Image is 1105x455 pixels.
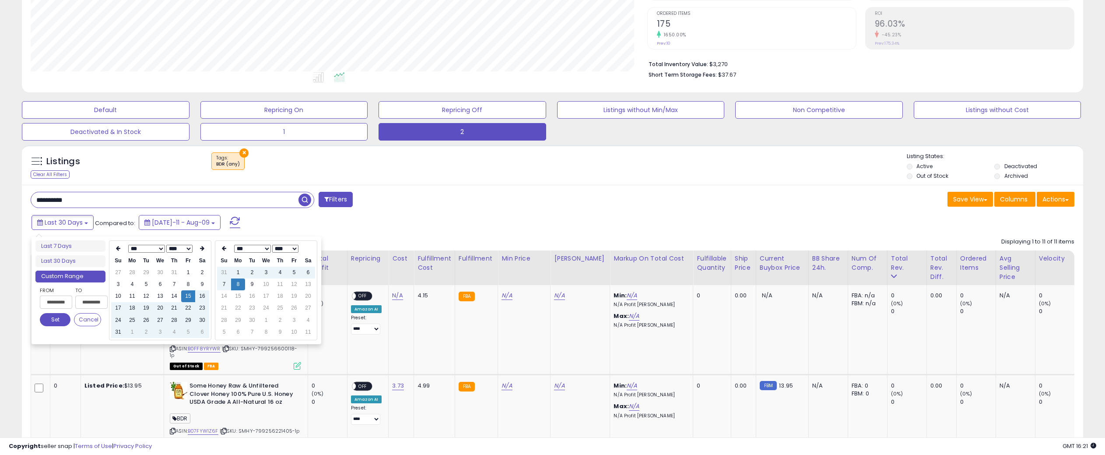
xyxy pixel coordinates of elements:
[75,442,112,450] a: Terms of Use
[875,11,1074,16] span: ROI
[891,398,926,406] div: 0
[779,381,793,390] span: 13.95
[245,255,259,267] th: Tu
[153,255,167,267] th: We
[245,302,259,314] td: 23
[200,123,368,141] button: 1
[139,267,153,279] td: 29
[125,279,139,290] td: 4
[392,254,410,263] div: Cost
[312,390,324,397] small: (0%)
[287,267,301,279] td: 5
[502,291,512,300] a: N/A
[879,32,902,38] small: -45.23%
[40,286,70,295] label: From
[259,314,273,326] td: 1
[916,172,948,180] label: Out of Stock
[661,32,686,38] small: 1650.00%
[301,314,315,326] td: 4
[167,314,181,326] td: 28
[195,302,209,314] td: 23
[204,363,219,370] span: FBA
[75,286,101,295] label: To
[259,255,273,267] th: We
[45,218,83,227] span: Last 30 Days
[614,402,629,410] b: Max:
[245,290,259,302] td: 16
[245,314,259,326] td: 30
[220,427,300,434] span: | SKU: SMHY-799256221405-1p
[287,302,301,314] td: 26
[760,381,777,390] small: FBM
[649,58,1068,69] li: $3,270
[259,279,273,290] td: 10
[40,313,70,326] button: Set
[459,292,475,301] small: FBA
[301,302,315,314] td: 27
[231,314,245,326] td: 29
[554,254,606,263] div: [PERSON_NAME]
[217,279,231,290] td: 7
[459,382,475,392] small: FBA
[181,314,195,326] td: 29
[139,314,153,326] td: 26
[217,302,231,314] td: 21
[554,381,565,390] a: N/A
[111,326,125,338] td: 31
[875,19,1074,31] h2: 96.03%
[125,302,139,314] td: 18
[610,250,693,285] th: The percentage added to the cost of goods (COGS) that forms the calculator for Min & Max prices.
[875,41,899,46] small: Prev: 175.34%
[697,254,727,272] div: Fulfillable Quantity
[614,381,627,390] b: Min:
[351,395,382,403] div: Amazon AI
[1000,254,1031,282] div: Avg Selling Price
[9,442,41,450] strong: Copyright
[170,292,301,369] div: ASIN:
[74,313,101,326] button: Cancel
[1039,390,1051,397] small: (0%)
[125,267,139,279] td: 28
[930,292,950,300] div: 0.00
[181,290,195,302] td: 15
[960,382,996,390] div: 0
[181,326,195,338] td: 5
[960,292,996,300] div: 0
[200,101,368,119] button: Repricing On
[217,267,231,279] td: 31
[379,123,546,141] button: 2
[259,267,273,279] td: 3
[125,255,139,267] th: Mo
[188,427,218,435] a: B07FYW1Z6F
[891,300,903,307] small: (0%)
[287,326,301,338] td: 10
[287,255,301,267] th: Fr
[31,170,70,179] div: Clear All Filters
[195,255,209,267] th: Sa
[1039,254,1071,263] div: Velocity
[170,382,301,444] div: ASIN:
[188,345,221,353] a: B0FF8YRYWR
[657,19,856,31] h2: 175
[852,300,880,307] div: FBM: n/a
[195,314,209,326] td: 30
[417,382,448,390] div: 4.99
[916,162,933,170] label: Active
[891,390,903,397] small: (0%)
[301,267,315,279] td: 6
[35,255,105,267] li: Last 30 Days
[312,254,344,272] div: Total Profit
[614,291,627,300] b: Min:
[170,363,203,370] span: All listings that are currently out of stock and unavailable for purchase on Amazon
[762,291,772,300] span: N/A
[735,292,749,300] div: 0.00
[356,293,370,300] span: OFF
[557,101,725,119] button: Listings without Min/Max
[167,279,181,290] td: 7
[95,219,135,227] span: Compared to:
[1000,382,1028,390] div: N/A
[139,302,153,314] td: 19
[1039,292,1074,300] div: 0
[502,381,512,390] a: N/A
[649,60,708,68] b: Total Inventory Value:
